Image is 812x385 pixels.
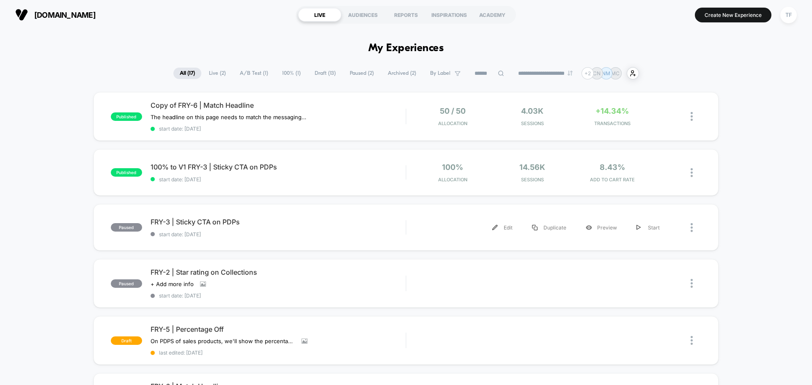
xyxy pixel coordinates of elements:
img: menu [636,225,641,230]
div: AUDIENCES [341,8,384,22]
span: start date: [DATE] [151,176,406,183]
span: 8.43% [600,163,625,172]
span: start date: [DATE] [151,126,406,132]
span: draft [111,336,142,345]
span: start date: [DATE] [151,292,406,299]
span: All ( 17 ) [173,68,201,79]
span: TRANSACTIONS [574,120,650,126]
span: By Label [430,70,450,76]
span: paused [111,279,142,288]
img: close [691,336,693,345]
span: FRY-3 | Sticky CTA on PDPs [151,218,406,226]
span: Draft ( 13 ) [308,68,342,79]
img: Visually logo [15,8,28,21]
span: last edited: [DATE] [151,350,406,356]
span: 100% to V1 FRY-3 | Sticky CTA on PDPs [151,163,406,171]
div: + 2 [582,67,594,79]
span: Allocation [438,120,467,126]
span: Archived ( 2 ) [381,68,422,79]
span: Sessions [495,177,571,183]
p: NM [602,70,610,76]
img: close [691,223,693,232]
span: Live ( 2 ) [203,68,232,79]
img: close [691,112,693,121]
p: CN [593,70,601,76]
span: FRY-2 | Star rating on Collections [151,268,406,276]
p: MC [611,70,620,76]
img: close [691,279,693,288]
span: Allocation [438,177,467,183]
div: Start [627,218,669,237]
span: Copy of FRY-6 | Match Headline [151,101,406,109]
div: Edit [483,218,522,237]
span: On PDPS of sales products, we'll show the percentage off next to the strikethrough price [151,338,295,344]
div: LIVE [298,8,341,22]
div: Preview [576,218,627,237]
button: [DOMAIN_NAME] [13,8,98,22]
span: FRY-5 | Percentage Off [151,325,406,333]
span: The headline on this page needs to match the messaging on the previous page [151,114,307,120]
span: +14.34% [595,106,629,115]
h1: My Experiences [368,42,444,55]
img: end [568,71,573,76]
span: 100% [442,163,463,172]
span: paused [111,223,142,232]
img: menu [492,225,498,230]
span: 100% ( 1 ) [276,68,307,79]
span: [DOMAIN_NAME] [34,11,96,19]
button: Create New Experience [695,8,771,22]
div: TF [780,7,797,23]
div: Duplicate [522,218,576,237]
span: 4.03k [521,106,543,115]
span: published [111,112,142,121]
div: INSPIRATIONS [428,8,471,22]
span: Sessions [495,120,571,126]
span: + Add more info [151,281,194,287]
div: REPORTS [384,8,428,22]
span: A/B Test ( 1 ) [233,68,274,79]
span: 50 / 50 [440,106,466,115]
button: TF [778,6,799,24]
div: ACADEMY [471,8,514,22]
span: ADD TO CART RATE [574,177,650,183]
img: menu [532,225,538,230]
span: start date: [DATE] [151,231,406,238]
span: Paused ( 2 ) [343,68,380,79]
img: close [691,168,693,177]
span: 14.56k [519,163,545,172]
span: published [111,168,142,177]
